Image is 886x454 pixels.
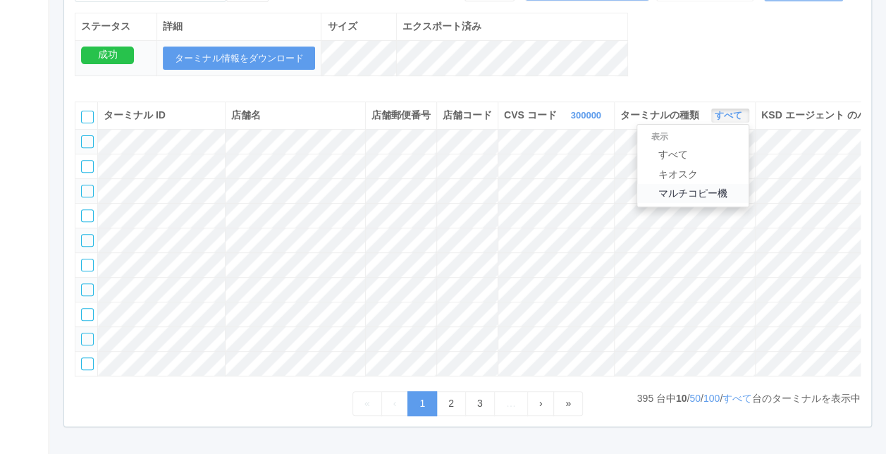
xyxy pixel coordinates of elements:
span: Last [565,398,571,409]
span: キオスク [651,168,698,180]
div: ターミナル ID [104,108,219,123]
a: 1 [407,391,437,416]
div: エクスポート済み [402,19,622,34]
span: 395 [637,393,656,404]
a: 50 [689,393,701,404]
span: Next [539,398,543,409]
div: サイズ [327,19,390,34]
span: マルチコピー機 [651,188,727,199]
a: アラート設定 [2,113,49,156]
ul: すべて [636,124,749,208]
button: 300000 [567,109,608,123]
a: クライアントリンク [2,70,49,113]
button: ターミナル情報をダウンロード [163,47,315,70]
span: すべて [651,149,688,160]
a: 300000 [571,110,605,121]
p: 台中 / / / 台のターミナルを表示中 [637,391,861,406]
span: 10 [676,393,687,404]
div: ステータス [81,19,151,34]
a: メンテナンス通知 [2,27,49,70]
a: Last [553,391,583,416]
div: 成功 [81,47,134,64]
span: 店舗名 [231,109,261,121]
a: Next [527,391,555,416]
span: ターミナルの種類 [620,108,703,123]
span: CVS コード [504,108,560,123]
span: 店舗郵便番号 [371,109,431,121]
a: すべて [722,393,752,404]
li: 表示 [637,128,749,145]
a: ドキュメントを管理 [2,200,49,243]
a: コンテンツプリント [2,157,49,200]
div: 詳細 [163,19,315,34]
span: 店舗コード [443,109,492,121]
a: 2 [436,391,466,416]
a: 100 [703,393,720,404]
a: すべて [715,110,746,121]
a: 3 [465,391,495,416]
button: すべて [711,109,749,123]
